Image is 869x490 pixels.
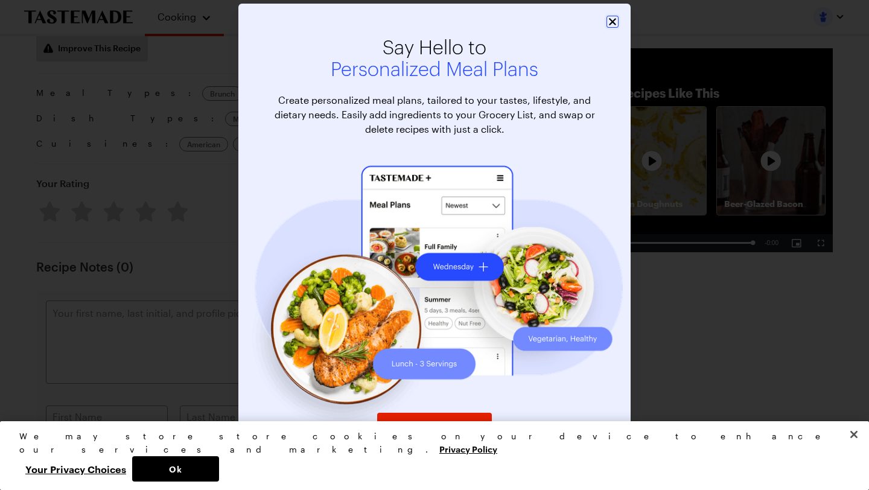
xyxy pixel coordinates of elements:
[263,59,606,81] span: Personalized Meal Plans
[19,430,839,456] div: We may store store cookies on your device to enhance our services and marketing.
[841,421,867,448] button: Close
[132,456,219,482] button: Ok
[377,413,492,439] a: Ready to try it out?
[397,420,473,432] span: Ready to try it out?
[263,37,606,81] h2: Say Hello to
[19,430,839,482] div: Privacy
[606,16,619,28] button: Close
[19,456,132,482] button: Your Privacy Choices
[439,443,497,454] a: More information about your privacy, opens in a new tab
[263,93,606,136] p: Create personalized meal plans, tailored to your tastes, lifestyle, and dietary needs. Easily add...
